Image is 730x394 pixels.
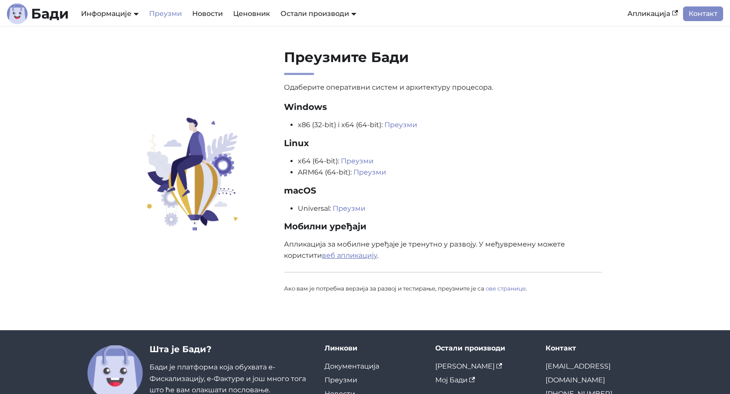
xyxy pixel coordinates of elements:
a: Преузми [324,376,357,384]
a: Ценовник [228,6,275,21]
a: Мој Бади [435,376,475,384]
h3: Windows [284,102,602,113]
a: Преузми [333,204,365,213]
a: Преузми [144,6,187,21]
h3: Linux [284,138,602,149]
h3: macOS [284,185,602,196]
a: Документација [324,362,379,370]
a: Информације [81,9,139,18]
a: Остали производи [281,9,356,18]
a: Апликација [622,6,683,21]
b: Бади [31,7,69,21]
h2: Преузмите Бади [284,49,602,75]
p: Одаберите оперативни систем и архитектуру процесора. [284,82,602,93]
li: Universal: [298,203,602,214]
small: Ако вам је потребна верзија за развој и тестирање, преузмите је са . [284,285,527,292]
img: Преузмите Бади [126,116,258,231]
a: [EMAIL_ADDRESS][DOMAIN_NAME] [546,362,611,384]
li: x64 (64-bit): [298,156,602,167]
h3: Мобилни уређаји [284,221,602,232]
div: Линкови [324,344,421,353]
a: Преузми [341,157,374,165]
a: Новости [187,6,228,21]
h3: Шта је Бади? [150,344,311,355]
li: ARM64 (64-bit): [298,167,602,178]
a: ове странице [486,285,526,292]
a: Преузми [384,121,417,129]
a: Контакт [683,6,723,21]
a: ЛогоБади [7,3,69,24]
p: Апликација за мобилне уређаје је тренутно у развоју. У међувремену можете користити . [284,239,602,262]
a: веб апликацију [322,251,377,260]
div: Остали производи [435,344,532,353]
a: [PERSON_NAME] [435,362,502,370]
li: x86 (32-bit) i x64 (64-bit): [298,119,602,131]
div: Контакт [546,344,643,353]
a: Преузми [353,168,386,176]
img: Лого [7,3,28,24]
